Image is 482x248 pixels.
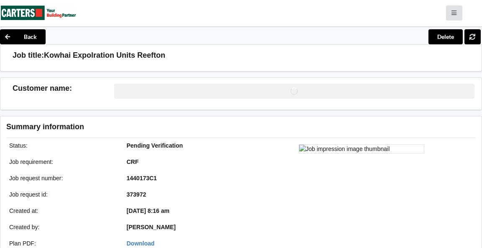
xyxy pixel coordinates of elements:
h3: Kowhai Expolration Units Reefton [44,51,165,60]
button: Delete [428,29,463,44]
div: Job request id : [3,190,121,199]
div: Status : [3,141,121,150]
div: Created at : [3,207,121,215]
div: Job request number : [3,174,121,182]
h3: Customer name : [13,84,114,93]
div: Plan PDF : [3,239,121,248]
b: [DATE] 8:16 am [127,207,169,214]
img: Job impression image thumbnail [299,144,424,153]
div: Created by : [3,223,121,231]
b: 373972 [127,191,146,198]
b: Pending Verification [127,142,183,149]
b: CRF [127,159,139,165]
a: Download [127,240,155,247]
h3: Summary information [6,122,356,132]
div: Job requirement : [3,158,121,166]
b: 1440173C1 [127,175,157,182]
b: [PERSON_NAME] [127,224,176,230]
h3: Job title: [13,51,44,60]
